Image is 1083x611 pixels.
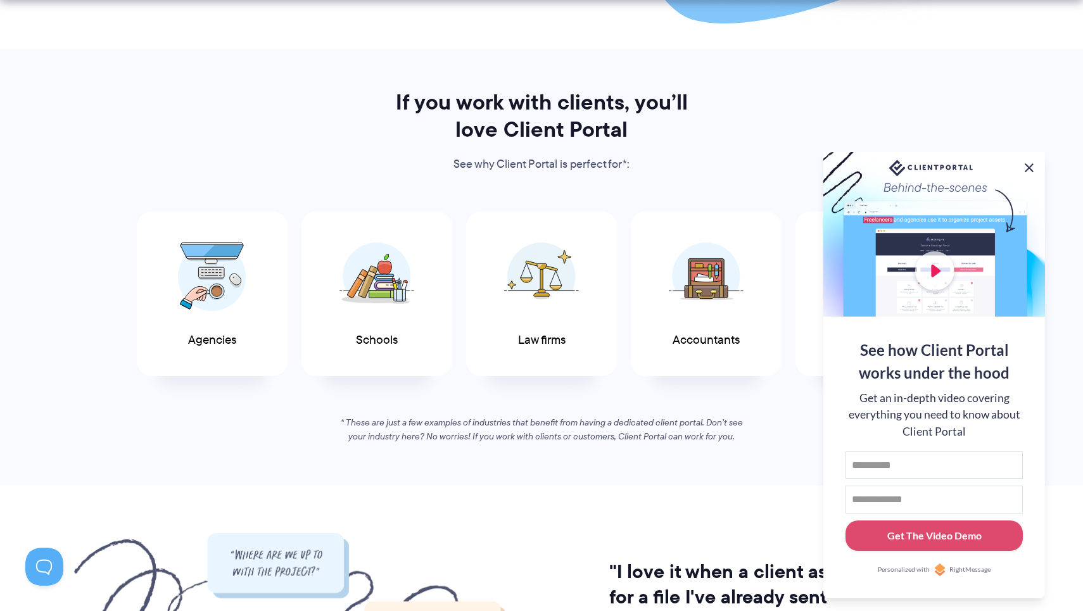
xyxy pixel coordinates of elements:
[795,211,946,377] a: Coaches
[518,334,566,347] span: Law firms
[934,564,946,576] img: Personalized with RightMessage
[356,334,398,347] span: Schools
[631,211,782,377] a: Accountants
[188,334,236,347] span: Agencies
[378,89,705,143] h2: If you work with clients, you’ll love Client Portal
[301,211,452,377] a: Schools
[673,334,740,347] span: Accountants
[137,211,288,377] a: Agencies
[845,390,1023,440] div: Get an in-depth video covering everything you need to know about Client Portal
[845,520,1023,551] button: Get The Video Demo
[845,339,1023,384] div: See how Client Portal works under the hood
[878,565,930,575] span: Personalized with
[25,548,63,586] iframe: Toggle Customer Support
[845,564,1023,576] a: Personalized withRightMessage
[466,211,617,377] a: Law firms
[949,565,991,575] span: RightMessage
[378,155,705,174] p: See why Client Portal is perfect for*:
[341,416,743,443] em: * These are just a few examples of industries that benefit from having a dedicated client portal....
[887,528,982,543] div: Get The Video Demo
